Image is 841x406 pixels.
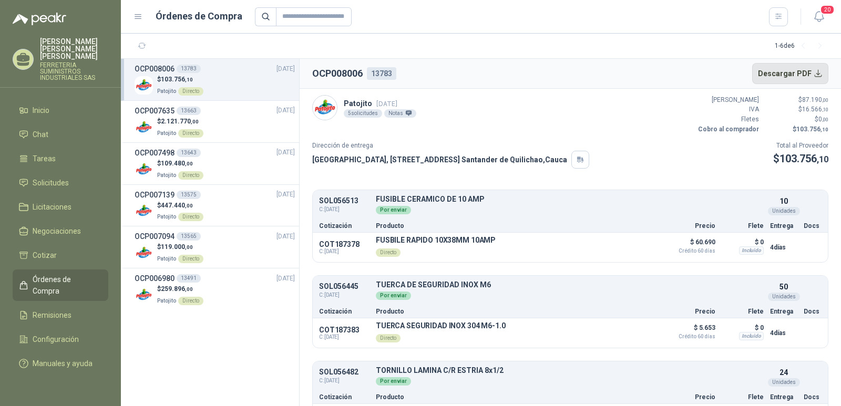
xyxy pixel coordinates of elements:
p: Precio [663,223,715,229]
span: Licitaciones [33,201,71,213]
p: Entrega [770,223,797,229]
img: Company Logo [135,160,153,179]
span: 103.756 [780,152,828,165]
p: $ [765,114,828,124]
a: OCP00749813643[DATE] Company Logo$109.480,00PatojitoDirecto [135,147,295,180]
a: Chat [13,124,108,144]
p: $ [765,105,828,114]
div: Directo [376,334,401,342]
p: Fletes [696,114,759,124]
p: FUSBILE RAPIDO 10X38MM 10AMP [376,236,496,244]
p: Producto [376,308,657,315]
span: 103.756 [796,126,828,133]
div: Unidades [768,293,800,301]
p: TUERCA SEGURIDAD INOX 304 M6-1.0 [376,321,506,330]
p: Patojito [344,98,416,109]
div: Por enviar [376,206,411,214]
span: Cotizar [33,249,57,261]
a: Cotizar [13,245,108,265]
span: 0 [818,116,828,123]
p: COT187383 [319,326,370,334]
span: [DATE] [276,274,295,284]
div: Directo [178,297,203,305]
p: SOL056482 [319,368,370,376]
span: Tareas [33,153,56,164]
img: Company Logo [135,202,153,220]
a: OCP00698013491[DATE] Company Logo$259.896,00PatojitoDirecto [135,273,295,306]
p: COT187378 [319,240,370,248]
span: Patojito [157,298,176,304]
button: 20 [809,7,828,26]
div: Directo [178,129,203,138]
div: 13783 [177,65,201,73]
span: 87.190 [802,96,828,103]
span: C: [DATE] [319,291,370,299]
span: ,10 [185,77,193,82]
span: [DATE] [276,64,295,74]
p: Cotización [319,308,370,315]
div: Directo [178,255,203,263]
p: 50 [780,281,788,293]
p: Producto [376,223,657,229]
span: [DATE] [276,148,295,158]
a: OCP00763513663[DATE] Company Logo$2.121.770,00PatojitoDirecto [135,105,295,138]
p: SOL056445 [319,283,370,290]
div: 5 solicitudes [344,109,382,118]
p: TUERCA DE SEGURIDAD INOX M6 [376,281,764,289]
div: Directo [178,213,203,221]
p: Docs [804,394,822,400]
p: 4 días [770,241,797,254]
p: Entrega [770,394,797,400]
span: 103.756 [161,76,193,83]
div: 13575 [177,191,201,199]
p: Flete [722,223,764,229]
a: OCP00713913575[DATE] Company Logo$447.440,00PatojitoDirecto [135,189,295,222]
span: 16.566 [802,106,828,113]
span: [DATE] [276,106,295,116]
a: Negociaciones [13,221,108,241]
p: Cotización [319,223,370,229]
div: 1 - 6 de 6 [775,38,828,55]
a: Configuración [13,329,108,349]
p: Entrega [770,308,797,315]
h3: OCP007635 [135,105,175,117]
div: Unidades [768,378,800,387]
a: Órdenes de Compra [13,269,108,301]
img: Company Logo [135,118,153,137]
span: Patojito [157,130,176,136]
span: C: [DATE] [319,334,370,340]
span: 20 [820,5,835,15]
p: 10 [780,195,788,207]
img: Company Logo [135,244,153,262]
div: Unidades [768,207,800,215]
a: Tareas [13,149,108,169]
div: Incluido [739,332,764,340]
h3: OCP006980 [135,273,175,284]
p: Producto [376,394,657,400]
span: Crédito 60 días [663,248,715,254]
h1: Órdenes de Compra [156,9,242,24]
span: Patojito [157,214,176,220]
span: 109.480 [161,160,193,167]
div: 13643 [177,149,201,157]
p: $ 60.690 [663,236,715,254]
h3: OCP007498 [135,147,175,159]
p: Cobro al comprador [696,124,759,134]
p: $ 0 [722,321,764,334]
p: 24 [780,367,788,378]
span: ,00 [185,244,193,250]
p: [PERSON_NAME] [PERSON_NAME] [PERSON_NAME] [40,38,108,60]
span: ,00 [822,117,828,122]
p: $ [773,151,828,167]
a: Remisiones [13,305,108,325]
span: ,10 [821,127,828,132]
p: Flete [722,394,764,400]
div: Incluido [739,246,764,255]
span: [DATE] [376,100,397,108]
span: Manuales y ayuda [33,358,93,369]
p: Dirección de entrega [312,141,589,151]
p: IVA [696,105,759,114]
p: Cotización [319,394,370,400]
p: SOL056513 [319,197,370,205]
img: Company Logo [135,76,153,95]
